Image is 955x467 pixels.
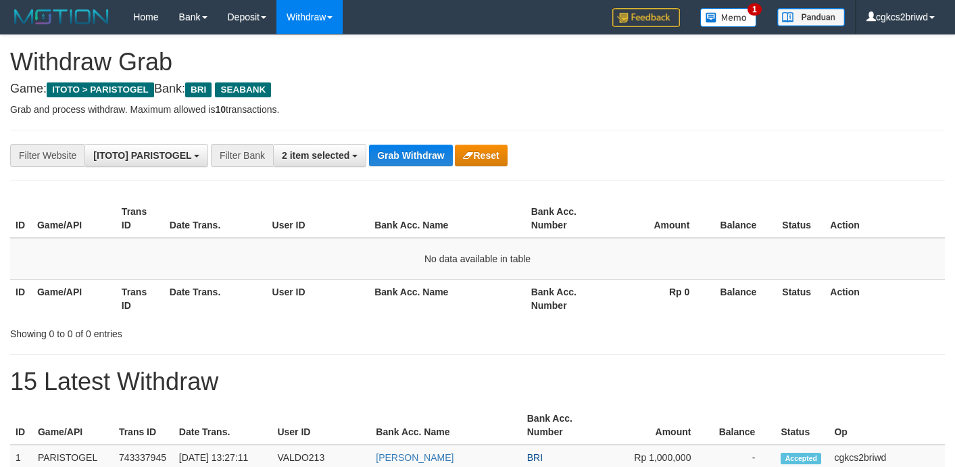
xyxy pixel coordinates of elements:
[10,406,32,445] th: ID
[185,82,212,97] span: BRI
[369,145,452,166] button: Grab Withdraw
[10,279,32,318] th: ID
[710,279,777,318] th: Balance
[775,406,829,445] th: Status
[215,104,226,115] strong: 10
[32,199,116,238] th: Game/API
[174,406,272,445] th: Date Trans.
[114,406,174,445] th: Trans ID
[527,452,543,463] span: BRI
[10,103,945,116] p: Grab and process withdraw. Maximum allowed is transactions.
[781,453,821,464] span: Accepted
[116,199,164,238] th: Trans ID
[273,144,366,167] button: 2 item selected
[164,199,267,238] th: Date Trans.
[10,238,945,280] td: No data available in table
[32,406,114,445] th: Game/API
[10,144,84,167] div: Filter Website
[10,368,945,395] h1: 15 Latest Withdraw
[370,406,521,445] th: Bank Acc. Name
[10,82,945,96] h4: Game: Bank:
[825,199,945,238] th: Action
[612,8,680,27] img: Feedback.jpg
[777,8,845,26] img: panduan.png
[526,199,610,238] th: Bank Acc. Number
[10,7,113,27] img: MOTION_logo.png
[272,406,370,445] th: User ID
[267,199,370,238] th: User ID
[282,150,349,161] span: 2 item selected
[116,279,164,318] th: Trans ID
[10,199,32,238] th: ID
[369,279,525,318] th: Bank Acc. Name
[376,452,454,463] a: [PERSON_NAME]
[10,49,945,76] h1: Withdraw Grab
[267,279,370,318] th: User ID
[522,406,615,445] th: Bank Acc. Number
[610,279,710,318] th: Rp 0
[47,82,154,97] span: ITOTO > PARISTOGEL
[610,199,710,238] th: Amount
[829,406,945,445] th: Op
[164,279,267,318] th: Date Trans.
[84,144,208,167] button: [ITOTO] PARISTOGEL
[825,279,945,318] th: Action
[10,322,388,341] div: Showing 0 to 0 of 0 entries
[777,279,825,318] th: Status
[215,82,271,97] span: SEABANK
[93,150,191,161] span: [ITOTO] PARISTOGEL
[615,406,712,445] th: Amount
[711,406,775,445] th: Balance
[710,199,777,238] th: Balance
[211,144,273,167] div: Filter Bank
[455,145,507,166] button: Reset
[700,8,757,27] img: Button%20Memo.svg
[32,279,116,318] th: Game/API
[526,279,610,318] th: Bank Acc. Number
[748,3,762,16] span: 1
[777,199,825,238] th: Status
[369,199,525,238] th: Bank Acc. Name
